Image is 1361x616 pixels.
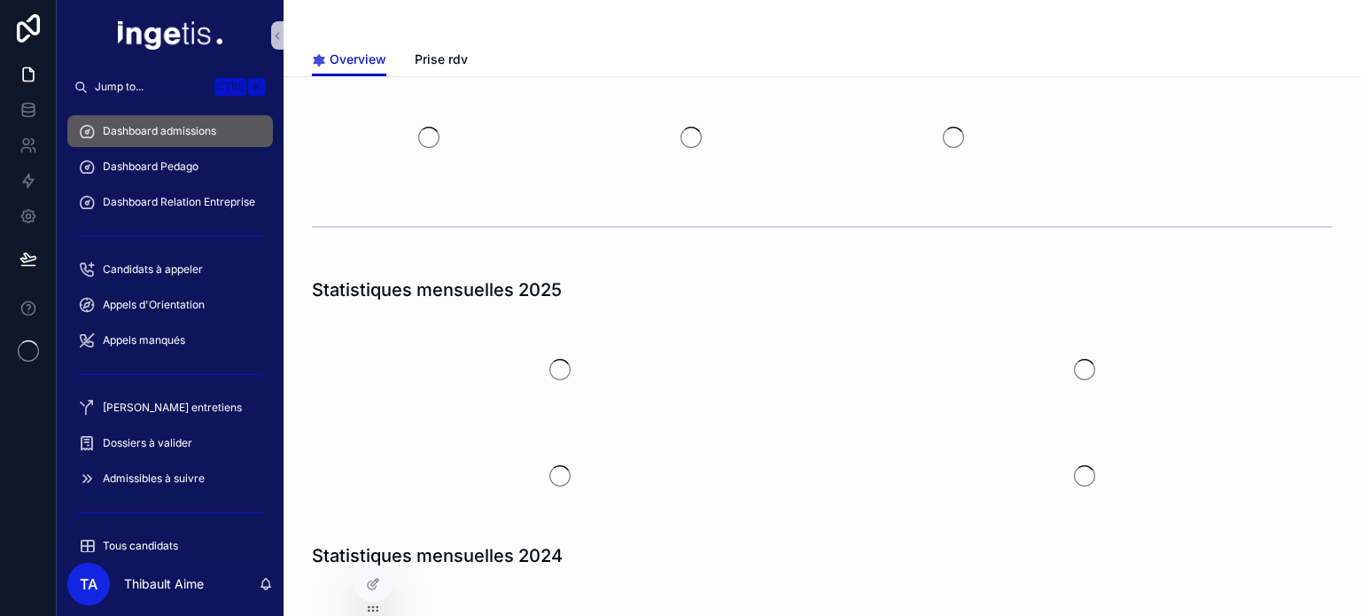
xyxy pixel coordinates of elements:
a: Appels d'Orientation [67,289,273,321]
span: TA [80,573,97,595]
span: Admissibles à suivre [103,472,205,486]
a: Candidats à appeler [67,253,273,285]
a: Admissibles à suivre [67,463,273,495]
div: scrollable content [57,103,284,552]
h1: Statistiques mensuelles 2024 [312,543,563,568]
a: Overview [312,43,386,77]
a: Dashboard Relation Entreprise [67,186,273,218]
span: Dashboard Pedago [103,160,198,174]
a: Dashboard admissions [67,115,273,147]
a: Tous candidats [67,530,273,562]
span: Candidats à appeler [103,262,203,277]
p: Thibault Aime [124,575,204,593]
span: Dossiers à valider [103,436,192,450]
span: Dashboard admissions [103,124,216,138]
img: App logo [118,21,222,50]
span: Prise rdv [415,51,468,68]
span: Appels manqués [103,333,185,347]
span: Tous candidats [103,539,178,553]
span: K [250,80,264,94]
a: Appels manqués [67,324,273,356]
span: Dashboard Relation Entreprise [103,195,255,209]
button: Jump to...CtrlK [67,71,273,103]
span: Ctrl [214,78,246,96]
a: [PERSON_NAME] entretiens [67,392,273,424]
span: Jump to... [95,80,207,94]
h1: Statistiques mensuelles 2025 [312,277,562,302]
a: Prise rdv [415,43,468,79]
span: [PERSON_NAME] entretiens [103,401,242,415]
span: Appels d'Orientation [103,298,205,312]
span: Overview [330,51,386,68]
a: Dossiers à valider [67,427,273,459]
a: Dashboard Pedago [67,151,273,183]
